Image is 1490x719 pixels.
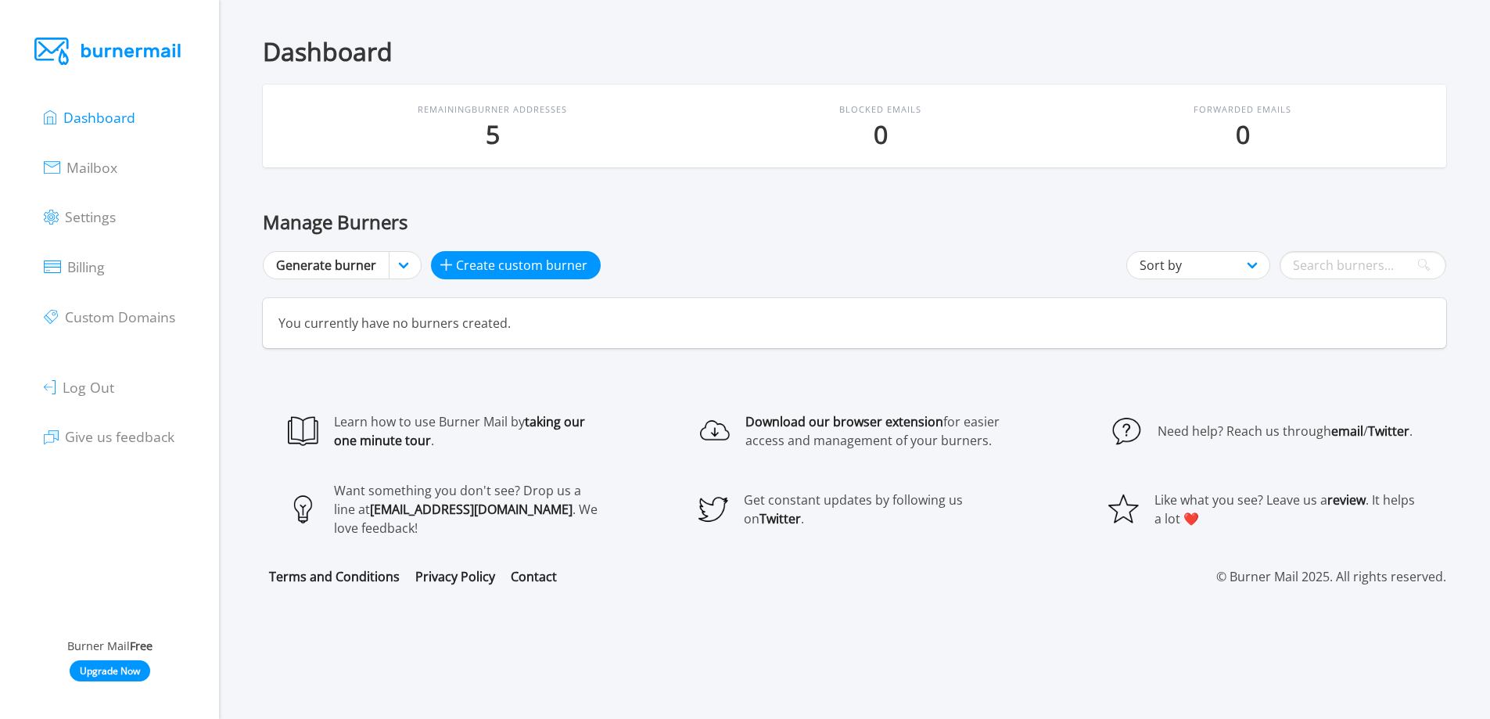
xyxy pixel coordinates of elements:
span: Give us feedback [65,428,174,447]
span: Settings [65,207,116,226]
button: Create custom burner [431,251,601,279]
a: Mailbox [44,156,117,178]
p: You currently have no burners created. [263,298,1446,348]
img: icon_add-92b43b69832b87d5bf26ecc9c58aafb8.svg [440,259,451,270]
input: Search burners... [1280,251,1446,279]
a: Billing [44,255,105,277]
div: for easier access and management of your burners. [745,412,1012,450]
div: Need help? Reach us through / . [1158,422,1413,440]
p: Forwarded Emails [1194,103,1291,117]
img: Icon settings [44,210,58,225]
a: [EMAIL_ADDRESS][DOMAIN_NAME] [370,501,573,518]
p: Blocked Emails [839,103,921,117]
div: Want something you don't see? Drop us a line at . We love feedback! [334,481,601,537]
div: Like what you see? Leave us a . It helps a lot ❤️ [1154,491,1421,528]
a: Upgrade Now [70,660,150,681]
p: 5 [418,120,567,149]
p: 0 [1194,120,1291,149]
a: Privacy Policy [415,568,495,585]
div: Burner Mail [19,638,200,655]
span: Create custom burner [456,256,587,275]
img: Icon dashboard [44,110,56,124]
p: © Burner Mail 2025. All rights reserved. [1216,567,1446,586]
img: icons8-idea-100-2de0fe126e52df7f4af7f9fa62da8e00.png [288,494,318,524]
a: review [1327,491,1366,509]
p: Remaining Burner Addresses [418,103,567,117]
a: Log Out [44,376,113,397]
img: Burner Mail [34,38,185,65]
a: Custom Domains [44,305,174,327]
span: Mailbox [66,158,117,177]
img: icons8-literature-100-56b72e2e8b98fcde1aab65ae84d36108.png [288,415,318,446]
span: Billing [67,257,105,276]
p: 0 [839,120,921,149]
a: email [1331,422,1363,440]
a: Terms and Conditions [269,568,400,585]
a: taking our one minute tour [334,413,585,449]
div: Get constant updates by following us on . [744,491,1011,528]
img: icons8-star-100-a17578cdf9757b04fca523f4e8098ff5.png [1108,494,1139,524]
img: Icon logout [44,380,56,394]
a: Generate burner [263,251,390,279]
div: Learn how to use Burner Mail by . [334,412,601,450]
img: icons8-twitter-100-57797905a28bfa9683ec03ecd305cb77.png [698,494,729,524]
img: icons8-download-from-the-cloud-100-6af915b6c5205542d6bebb92ad4b445b.png [700,415,731,446]
img: Icon chat [44,430,58,444]
img: Icon tag [44,310,58,324]
div: Manage Burners [263,211,1446,232]
span: Custom Domains [65,307,175,326]
a: Dashboard [44,106,135,128]
img: Icon billing [44,261,60,273]
a: Twitter [1368,422,1409,440]
span: Dashboard [63,108,135,127]
img: icons8-ask-question-100-15dc9075e80f124d36f661c2d0906ec8.png [1111,415,1142,446]
a: Download our browser extension [745,413,943,430]
strong: Free [130,638,153,653]
img: Icon mail [44,161,59,174]
div: Dashboard [263,38,1446,66]
a: Twitter [759,510,801,527]
a: Settings [44,205,116,227]
a: Contact [511,568,557,585]
span: Log Out [63,378,114,397]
